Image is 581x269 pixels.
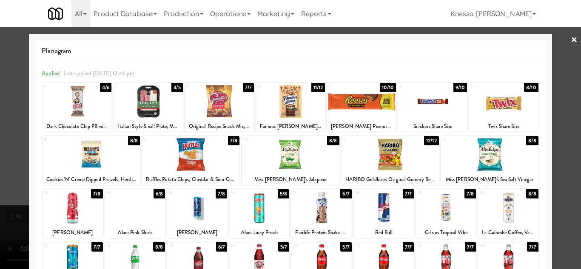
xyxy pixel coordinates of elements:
[524,83,538,92] div: 8/10
[242,136,339,185] div: 108/8Miss [PERSON_NAME]'s Jalapeno
[328,121,395,132] div: [PERSON_NAME] Peanut Butter Cups King Size
[342,136,439,185] div: 1112/12HARIBO Goldbears Original Gummy Bears
[144,136,191,143] div: 9
[257,121,324,132] div: Famous [PERSON_NAME] Cookies Chocolate Chip
[464,189,476,198] div: 7/8
[441,136,538,185] div: 128/8Miss [PERSON_NAME]'s Sea Salt Vinegar
[480,189,508,196] div: 20
[43,189,103,238] div: 137/8[PERSON_NAME]
[526,136,538,145] div: 8/8
[114,83,182,132] div: 23/5Italian Style Small Plate, Members Mark
[44,121,110,132] div: Dark Chocolate Chip PB with Sea Salt Protein Bar, Perfect Bar
[480,242,508,249] div: 28
[44,227,101,238] div: [PERSON_NAME]
[167,227,227,238] div: [PERSON_NAME]
[343,136,390,143] div: 11
[231,189,259,196] div: 16
[115,121,181,132] div: Italian Style Small Plate, Members Mark
[105,189,165,238] div: 146/8Alani Pink Slush
[44,189,73,196] div: 13
[229,227,289,238] div: Alani Juicy Peach
[242,174,339,185] div: Miss [PERSON_NAME]'s Jalapeno
[443,136,490,143] div: 12
[418,242,446,249] div: 27
[424,136,439,145] div: 12/12
[327,83,396,132] div: 510/10[PERSON_NAME] Peanut Butter Cups King Size
[441,174,538,185] div: Miss [PERSON_NAME]'s Sea Salt Vinegar
[114,121,182,132] div: Italian Style Small Plate, Members Mark
[106,227,164,238] div: Alani Pink Slush
[469,121,538,132] div: Twix Share Size
[258,83,290,90] div: 4
[354,227,414,238] div: Red Bull
[42,69,60,77] span: Applied
[356,189,384,196] div: 18
[469,83,538,132] div: 78/10Twix Share Size
[256,121,325,132] div: Famous [PERSON_NAME] Cookies Chocolate Chip
[169,242,197,249] div: 23
[153,242,165,252] div: 8/8
[340,242,351,252] div: 5/7
[399,121,466,132] div: Snickers Share Size
[186,121,253,132] div: Original Recipe Snack Mix, [PERSON_NAME]
[418,189,446,196] div: 19
[91,242,103,252] div: 7/7
[465,242,476,252] div: 7/7
[154,189,165,198] div: 6/8
[171,83,182,92] div: 3/5
[115,83,148,90] div: 2
[229,189,289,238] div: 165/8Alani Juicy Peach
[329,83,362,90] div: 5
[293,242,322,249] div: 25
[571,27,578,54] a: ×
[185,121,254,132] div: Original Recipe Snack Mix, [PERSON_NAME]
[48,6,63,21] img: Micromart
[169,189,197,196] div: 15
[185,83,254,132] div: 37/7Original Recipe Snack Mix, [PERSON_NAME]
[128,136,140,145] div: 8/8
[442,174,537,185] div: Miss [PERSON_NAME]'s Sea Salt Vinegar
[142,136,239,185] div: 97/8Ruffles Potato Chips, Cheddar & Sour Cream
[243,136,290,143] div: 10
[228,136,239,145] div: 7/8
[478,189,538,238] div: 208/8La Colombe Coffee, Vanilla Draft
[107,189,135,196] div: 14
[43,227,103,238] div: [PERSON_NAME]
[343,174,438,185] div: HARIBO Goldbears Original Gummy Bears
[479,227,537,238] div: La Colombe Coffee, Vanilla Draft
[278,189,289,198] div: 5/8
[44,242,73,249] div: 21
[43,136,140,185] div: 88/8Cookies 'N' Creme Dipped Pretzels, Hershey's
[356,242,384,249] div: 26
[291,227,351,238] div: Fairlife Protein Shake Chocolate
[43,83,111,132] div: 14/6Dark Chocolate Chip PB with Sea Salt Protein Bar, Perfect Bar
[293,189,322,196] div: 17
[355,227,413,238] div: Red Bull
[380,83,396,92] div: 10/10
[167,189,227,238] div: 157/8[PERSON_NAME]
[416,189,476,238] div: 197/8Celsius Tropical Vibe
[63,69,134,77] span: Last applied [DATE] 12:46 pm
[327,121,396,132] div: [PERSON_NAME] Peanut Butter Cups King Size
[42,45,539,57] span: Planogram
[471,83,504,90] div: 7
[416,227,476,238] div: Celsius Tropical Vibe
[400,83,433,90] div: 6
[398,83,467,132] div: 69/10Snickers Share Size
[44,83,77,90] div: 1
[142,174,239,185] div: Ruffles Potato Chips, Cheddar & Sour Cream
[243,174,338,185] div: Miss [PERSON_NAME]'s Jalapeno
[44,174,139,185] div: Cookies 'N' Creme Dipped Pretzels, Hershey's
[293,227,350,238] div: Fairlife Protein Shake Chocolate
[478,227,538,238] div: La Colombe Coffee, Vanilla Draft
[311,83,325,92] div: 11/12
[100,83,111,92] div: 4/6
[43,121,111,132] div: Dark Chocolate Chip PB with Sea Salt Protein Bar, Perfect Bar
[43,174,140,185] div: Cookies 'N' Creme Dipped Pretzels, Hershey's
[340,189,351,198] div: 6/7
[216,242,227,252] div: 6/7
[91,189,103,198] div: 7/8
[231,227,288,238] div: Alani Juicy Peach
[327,136,339,145] div: 8/8
[243,83,254,92] div: 7/7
